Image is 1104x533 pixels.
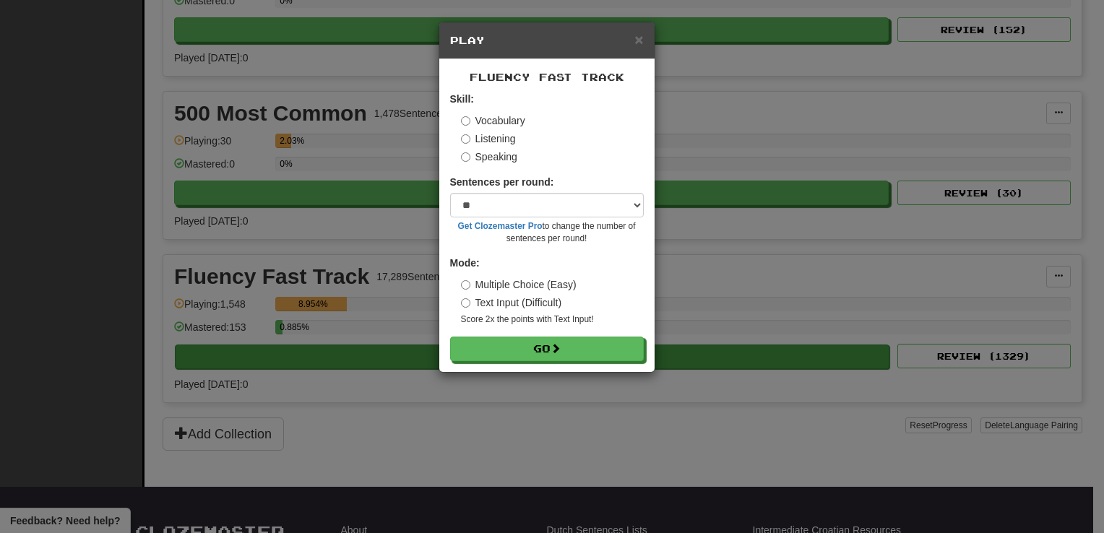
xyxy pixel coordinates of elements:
[450,337,644,361] button: Go
[461,152,470,162] input: Speaking
[634,31,643,48] span: ×
[461,313,644,326] small: Score 2x the points with Text Input !
[450,257,480,269] strong: Mode:
[461,295,562,310] label: Text Input (Difficult)
[450,220,644,245] small: to change the number of sentences per round!
[461,131,516,146] label: Listening
[461,149,517,164] label: Speaking
[461,298,470,308] input: Text Input (Difficult)
[634,32,643,47] button: Close
[450,93,474,105] strong: Skill:
[470,71,624,83] span: Fluency Fast Track
[461,277,577,292] label: Multiple Choice (Easy)
[461,280,470,290] input: Multiple Choice (Easy)
[461,134,470,144] input: Listening
[458,221,543,231] a: Get Clozemaster Pro
[450,33,644,48] h5: Play
[461,116,470,126] input: Vocabulary
[450,175,554,189] label: Sentences per round:
[461,113,525,128] label: Vocabulary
